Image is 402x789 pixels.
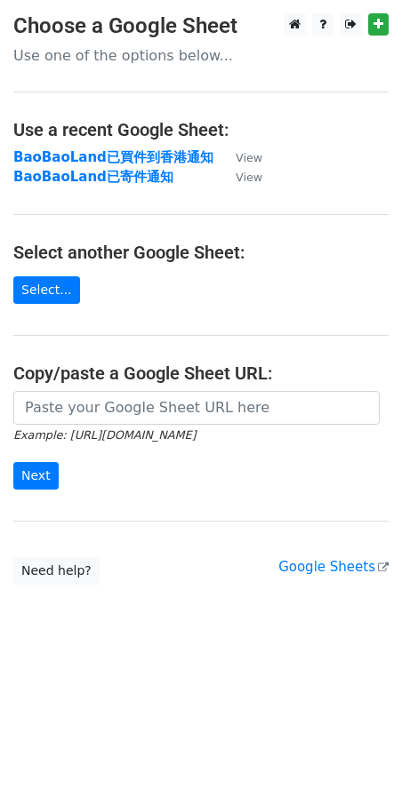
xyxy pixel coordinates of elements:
[218,149,262,165] a: View
[13,428,196,442] small: Example: [URL][DOMAIN_NAME]
[13,276,80,304] a: Select...
[13,119,389,140] h4: Use a recent Google Sheet:
[236,171,262,184] small: View
[13,149,213,165] a: BaoBaoLand已買件到香港通知
[13,557,100,585] a: Need help?
[13,363,389,384] h4: Copy/paste a Google Sheet URL:
[218,169,262,185] a: View
[13,462,59,490] input: Next
[13,242,389,263] h4: Select another Google Sheet:
[13,46,389,65] p: Use one of the options below...
[13,169,173,185] a: BaoBaoLand已寄件通知
[236,151,262,164] small: View
[13,13,389,39] h3: Choose a Google Sheet
[278,559,389,575] a: Google Sheets
[13,391,380,425] input: Paste your Google Sheet URL here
